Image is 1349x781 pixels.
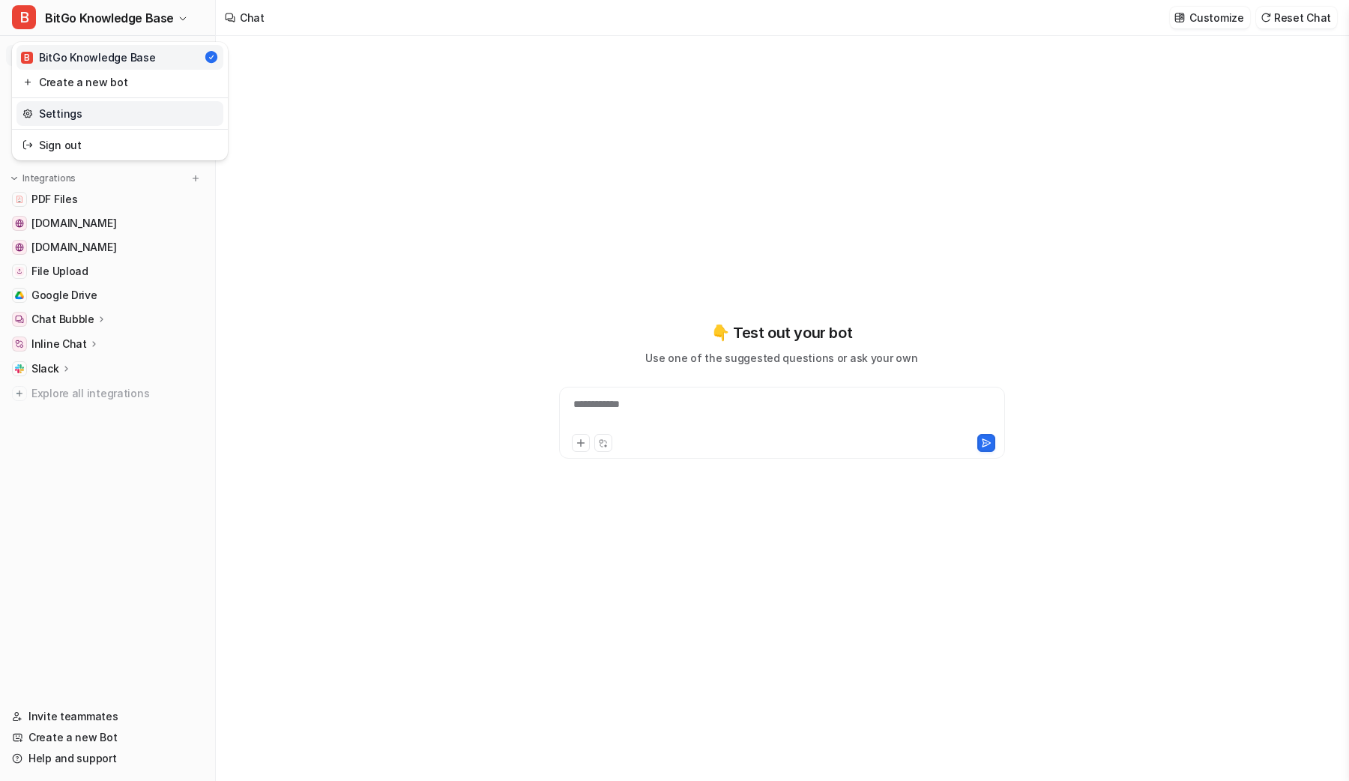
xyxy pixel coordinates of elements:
[21,52,33,64] span: B
[16,133,223,157] a: Sign out
[45,7,174,28] span: BitGo Knowledge Base
[12,5,36,29] span: B
[16,101,223,126] a: Settings
[22,106,33,121] img: reset
[12,42,228,160] div: BBitGo Knowledge Base
[22,137,33,153] img: reset
[22,74,33,90] img: reset
[16,70,223,94] a: Create a new bot
[21,49,155,65] div: BitGo Knowledge Base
